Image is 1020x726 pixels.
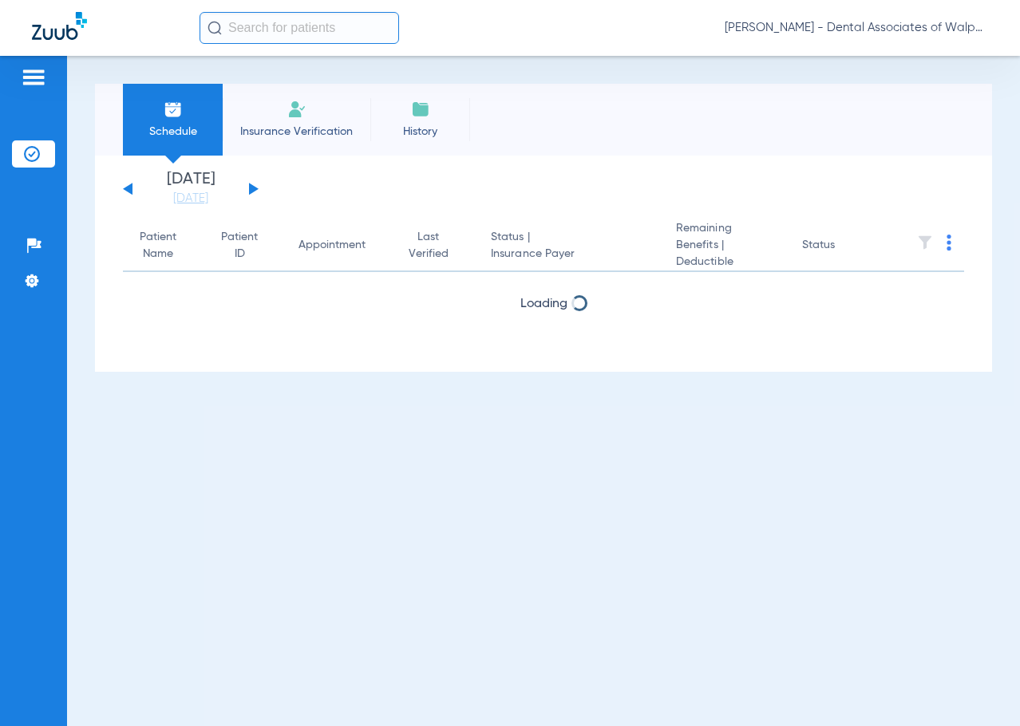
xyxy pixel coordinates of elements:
span: Insurance Verification [235,124,358,140]
th: Remaining Benefits | [663,220,789,272]
div: Patient ID [220,229,259,262]
img: History [411,100,430,119]
div: Patient Name [136,229,180,262]
div: Last Verified [406,229,465,262]
div: Patient ID [220,229,273,262]
span: History [382,124,458,140]
img: group-dot-blue.svg [947,235,951,251]
img: filter.svg [917,235,933,251]
img: Manual Insurance Verification [287,100,306,119]
span: Insurance Payer [491,246,650,262]
th: Status [789,220,897,272]
img: Zuub Logo [32,12,87,40]
span: [PERSON_NAME] - Dental Associates of Walpole [725,20,988,36]
span: Deductible [676,254,777,270]
img: hamburger-icon [21,68,46,87]
div: Last Verified [406,229,451,262]
input: Search for patients [200,12,399,44]
div: Patient Name [136,229,195,262]
div: Appointment [298,237,366,254]
div: Appointment [298,237,381,254]
li: [DATE] [143,172,239,207]
span: Schedule [135,124,211,140]
img: Schedule [164,100,183,119]
a: [DATE] [143,191,239,207]
span: Loading [520,298,567,310]
img: Search Icon [208,21,222,35]
th: Status | [478,220,663,272]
